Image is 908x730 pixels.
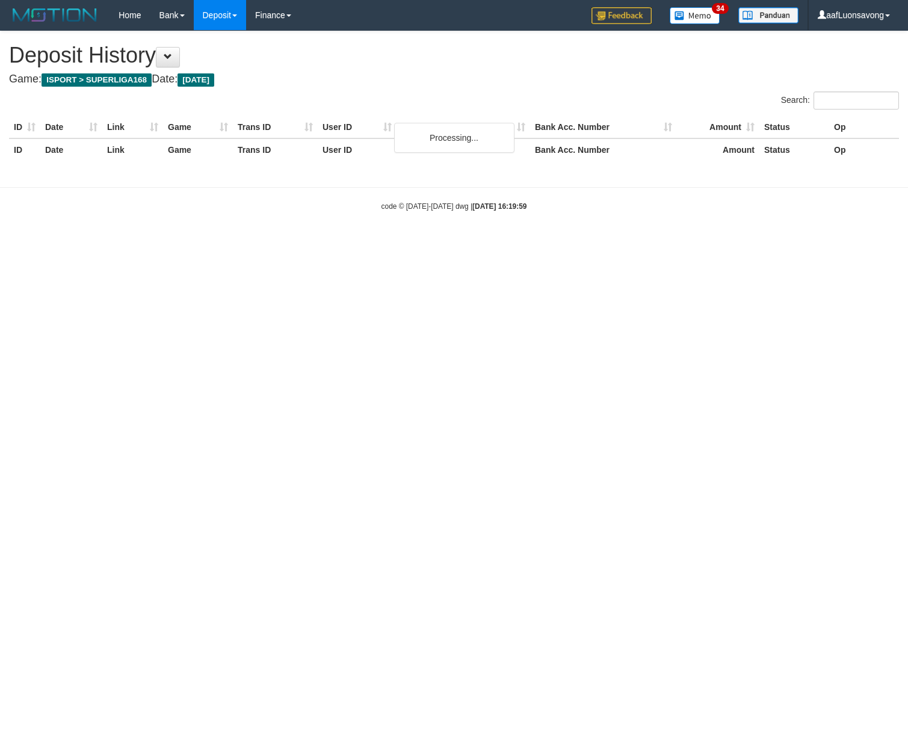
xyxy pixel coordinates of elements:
th: User ID [318,116,397,138]
span: ISPORT > SUPERLIGA168 [42,73,152,87]
label: Search: [781,91,899,110]
img: Feedback.jpg [591,7,652,24]
th: Status [759,116,829,138]
th: Game [163,138,233,161]
th: Date [40,138,102,161]
th: Trans ID [233,116,318,138]
th: Op [829,116,899,138]
small: code © [DATE]-[DATE] dwg | [381,202,527,211]
th: Bank Acc. Number [530,116,677,138]
th: Bank Acc. Name [397,116,530,138]
th: Status [759,138,829,161]
th: Op [829,138,899,161]
th: Amount [677,138,759,161]
th: Link [102,116,163,138]
th: Bank Acc. Number [530,138,677,161]
th: Trans ID [233,138,318,161]
input: Search: [814,91,899,110]
span: 34 [712,3,728,14]
h4: Game: Date: [9,73,899,85]
th: Date [40,116,102,138]
th: Link [102,138,163,161]
th: User ID [318,138,397,161]
div: Processing... [394,123,514,153]
strong: [DATE] 16:19:59 [472,202,527,211]
th: Amount [677,116,759,138]
img: Button%20Memo.svg [670,7,720,24]
th: ID [9,138,40,161]
img: MOTION_logo.png [9,6,100,24]
th: ID [9,116,40,138]
h1: Deposit History [9,43,899,67]
span: [DATE] [178,73,214,87]
th: Game [163,116,233,138]
img: panduan.png [738,7,798,23]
